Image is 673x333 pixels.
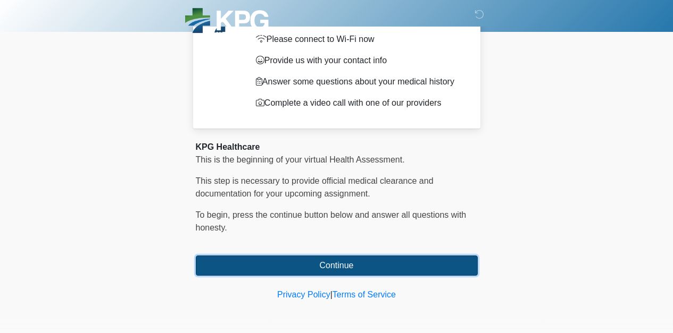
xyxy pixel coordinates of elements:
[330,290,333,299] a: |
[256,54,462,67] p: Provide us with your contact info
[256,97,462,109] p: Complete a video call with one of our providers
[196,155,405,164] span: This is the beginning of your virtual Health Assessment.
[196,255,478,276] button: Continue
[256,75,462,88] p: Answer some questions about your medical history
[185,8,269,36] img: KPG Healthcare Logo
[277,290,330,299] a: Privacy Policy
[196,176,434,198] span: This step is necessary to provide official medical clearance and documentation for your upcoming ...
[333,290,396,299] a: Terms of Service
[196,141,478,153] div: KPG Healthcare
[196,210,467,232] span: To begin, ﻿﻿﻿﻿﻿﻿﻿﻿﻿﻿﻿﻿﻿﻿﻿﻿﻿press the continue button below and answer all questions with honesty.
